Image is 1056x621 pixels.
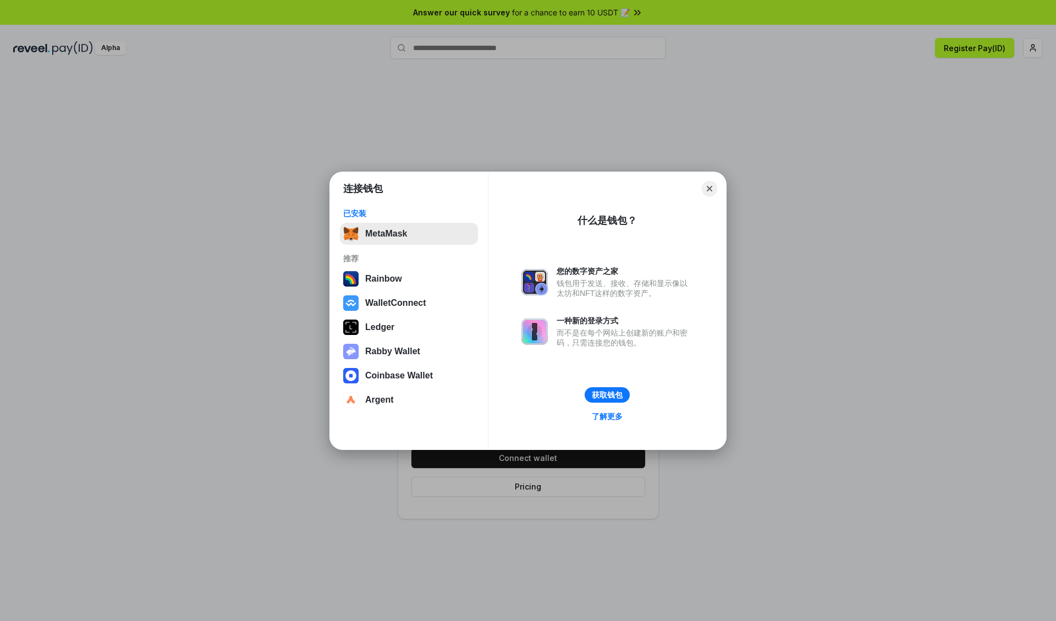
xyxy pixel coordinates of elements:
[343,295,359,311] img: svg+xml,%3Csvg%20width%3D%2228%22%20height%3D%2228%22%20viewBox%3D%220%200%2028%2028%22%20fill%3D...
[365,371,433,381] div: Coinbase Wallet
[585,409,629,424] a: 了解更多
[702,181,717,196] button: Close
[340,292,478,314] button: WalletConnect
[343,320,359,335] img: svg+xml,%3Csvg%20xmlns%3D%22http%3A%2F%2Fwww.w3.org%2F2000%2Fsvg%22%20width%3D%2228%22%20height%3...
[592,411,623,421] div: 了解更多
[343,344,359,359] img: svg+xml,%3Csvg%20xmlns%3D%22http%3A%2F%2Fwww.w3.org%2F2000%2Fsvg%22%20fill%3D%22none%22%20viewBox...
[340,365,478,387] button: Coinbase Wallet
[521,318,548,345] img: svg+xml,%3Csvg%20xmlns%3D%22http%3A%2F%2Fwww.w3.org%2F2000%2Fsvg%22%20fill%3D%22none%22%20viewBox...
[343,368,359,383] img: svg+xml,%3Csvg%20width%3D%2228%22%20height%3D%2228%22%20viewBox%3D%220%200%2028%2028%22%20fill%3D...
[557,278,693,298] div: 钱包用于发送、接收、存储和显示像以太坊和NFT这样的数字资产。
[343,392,359,408] img: svg+xml,%3Csvg%20width%3D%2228%22%20height%3D%2228%22%20viewBox%3D%220%200%2028%2028%22%20fill%3D...
[365,298,426,308] div: WalletConnect
[340,389,478,411] button: Argent
[340,223,478,245] button: MetaMask
[592,390,623,400] div: 获取钱包
[343,208,475,218] div: 已安装
[343,254,475,263] div: 推荐
[340,268,478,290] button: Rainbow
[365,322,394,332] div: Ledger
[521,269,548,295] img: svg+xml,%3Csvg%20xmlns%3D%22http%3A%2F%2Fwww.w3.org%2F2000%2Fsvg%22%20fill%3D%22none%22%20viewBox...
[340,340,478,362] button: Rabby Wallet
[365,229,407,239] div: MetaMask
[585,387,630,403] button: 获取钱包
[343,271,359,287] img: svg+xml,%3Csvg%20width%3D%22120%22%20height%3D%22120%22%20viewBox%3D%220%200%20120%20120%22%20fil...
[365,395,394,405] div: Argent
[577,214,637,227] div: 什么是钱包？
[340,316,478,338] button: Ledger
[343,226,359,241] img: svg+xml,%3Csvg%20fill%3D%22none%22%20height%3D%2233%22%20viewBox%3D%220%200%2035%2033%22%20width%...
[557,266,693,276] div: 您的数字资产之家
[365,347,420,356] div: Rabby Wallet
[557,316,693,326] div: 一种新的登录方式
[343,182,383,195] h1: 连接钱包
[557,328,693,348] div: 而不是在每个网站上创建新的账户和密码，只需连接您的钱包。
[365,274,402,284] div: Rainbow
